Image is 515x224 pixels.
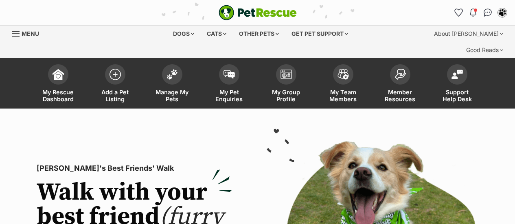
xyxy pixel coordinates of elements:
img: Lynda Smith profile pic [498,9,506,17]
img: member-resources-icon-8e73f808a243e03378d46382f2149f9095a855e16c252ad45f914b54edf8863c.svg [394,69,406,80]
span: Manage My Pets [154,89,191,102]
span: My Group Profile [268,89,305,102]
a: My Group Profile [258,60,315,109]
a: Menu [12,26,45,40]
button: Notifications [467,6,480,19]
img: chat-41dd97257d64d25036548639549fe6c8038ab92f7586957e7f3b1b290dea8141.svg [484,9,492,17]
a: Conversations [481,6,494,19]
img: pet-enquiries-icon-7e3ad2cf08bfb03b45e93fb7055b45f3efa6380592205ae92323e6603595dc1f.svg [224,70,235,79]
ul: Account quick links [452,6,509,19]
span: Member Resources [382,89,419,102]
img: group-profile-icon-3fa3cf56718a62981997c0bc7e787c4b2cf8bcc04b72c1350f741eb67cf2f40e.svg [281,70,292,79]
a: My Rescue Dashboard [30,60,87,109]
img: dashboard-icon-eb2f2d2d3e046f16d808141f083e7271f6b2e854fb5c12c21221c1fb7104beca.svg [53,69,64,80]
span: My Team Members [325,89,362,102]
img: manage-my-pets-icon-02211641906a0b7f246fdf0571729dbe1e7629f14944591b6c1af311fb30b64b.svg [167,69,178,80]
a: My Pet Enquiries [201,60,258,109]
img: help-desk-icon-fdf02630f3aa405de69fd3d07c3f3aa587a6932b1a1747fa1d2bba05be0121f9.svg [451,70,463,79]
span: Add a Pet Listing [97,89,134,102]
img: logo-e224e6f780fb5917bec1dbf3a21bbac754714ae5b6737aabdf751b685950b380.svg [219,5,297,20]
a: PetRescue [219,5,297,20]
div: Get pet support [286,26,354,42]
span: Support Help Desk [439,89,476,102]
a: Manage My Pets [144,60,201,109]
span: My Pet Enquiries [211,89,248,102]
span: My Rescue Dashboard [40,89,77,102]
a: Member Resources [372,60,429,109]
a: My Team Members [315,60,372,109]
a: Add a Pet Listing [87,60,144,109]
a: Support Help Desk [429,60,486,109]
button: My account [496,6,509,19]
div: About [PERSON_NAME] [428,26,509,42]
span: Menu [22,30,39,37]
img: team-members-icon-5396bd8760b3fe7c0b43da4ab00e1e3bb1a5d9ba89233759b79545d2d3fc5d0d.svg [337,69,349,80]
div: Good Reads [460,42,509,58]
a: Favourites [452,6,465,19]
div: Cats [201,26,232,42]
div: Dogs [167,26,200,42]
div: Other pets [233,26,285,42]
img: add-pet-listing-icon-0afa8454b4691262ce3f59096e99ab1cd57d4a30225e0717b998d2c9b9846f56.svg [110,69,121,80]
p: [PERSON_NAME]'s Best Friends' Walk [37,163,232,174]
img: notifications-46538b983faf8c2785f20acdc204bb7945ddae34d4c08c2a6579f10ce5e182be.svg [470,9,476,17]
